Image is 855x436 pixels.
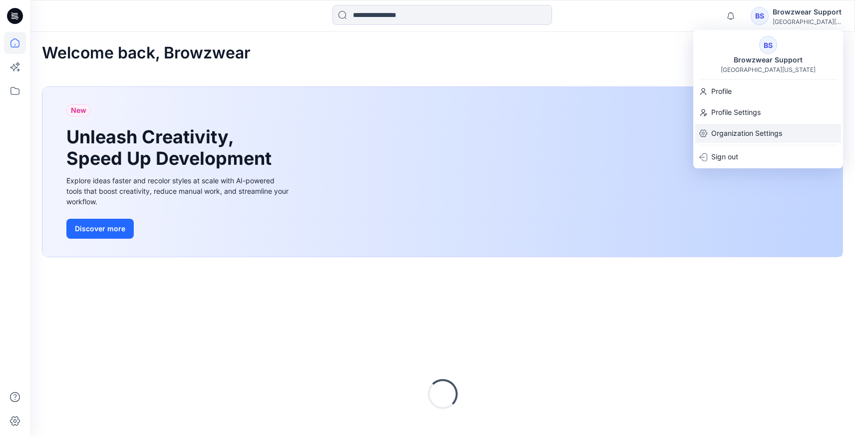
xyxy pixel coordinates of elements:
[66,219,134,239] button: Discover more
[711,124,782,143] p: Organization Settings
[66,175,291,207] div: Explore ideas faster and recolor styles at scale with AI-powered tools that boost creativity, red...
[693,124,843,143] a: Organization Settings
[66,219,291,239] a: Discover more
[711,82,732,101] p: Profile
[711,103,761,122] p: Profile Settings
[66,126,276,169] h1: Unleash Creativity, Speed Up Development
[693,103,843,122] a: Profile Settings
[773,18,843,25] div: [GEOGRAPHIC_DATA][US_STATE]
[71,104,86,116] span: New
[751,7,769,25] div: BS
[773,6,843,18] div: Browzwear Support
[728,54,809,66] div: Browzwear Support
[759,36,777,54] div: BS
[711,147,738,166] p: Sign out
[693,82,843,101] a: Profile
[721,66,816,73] div: [GEOGRAPHIC_DATA][US_STATE]
[42,44,251,62] h2: Welcome back, Browzwear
